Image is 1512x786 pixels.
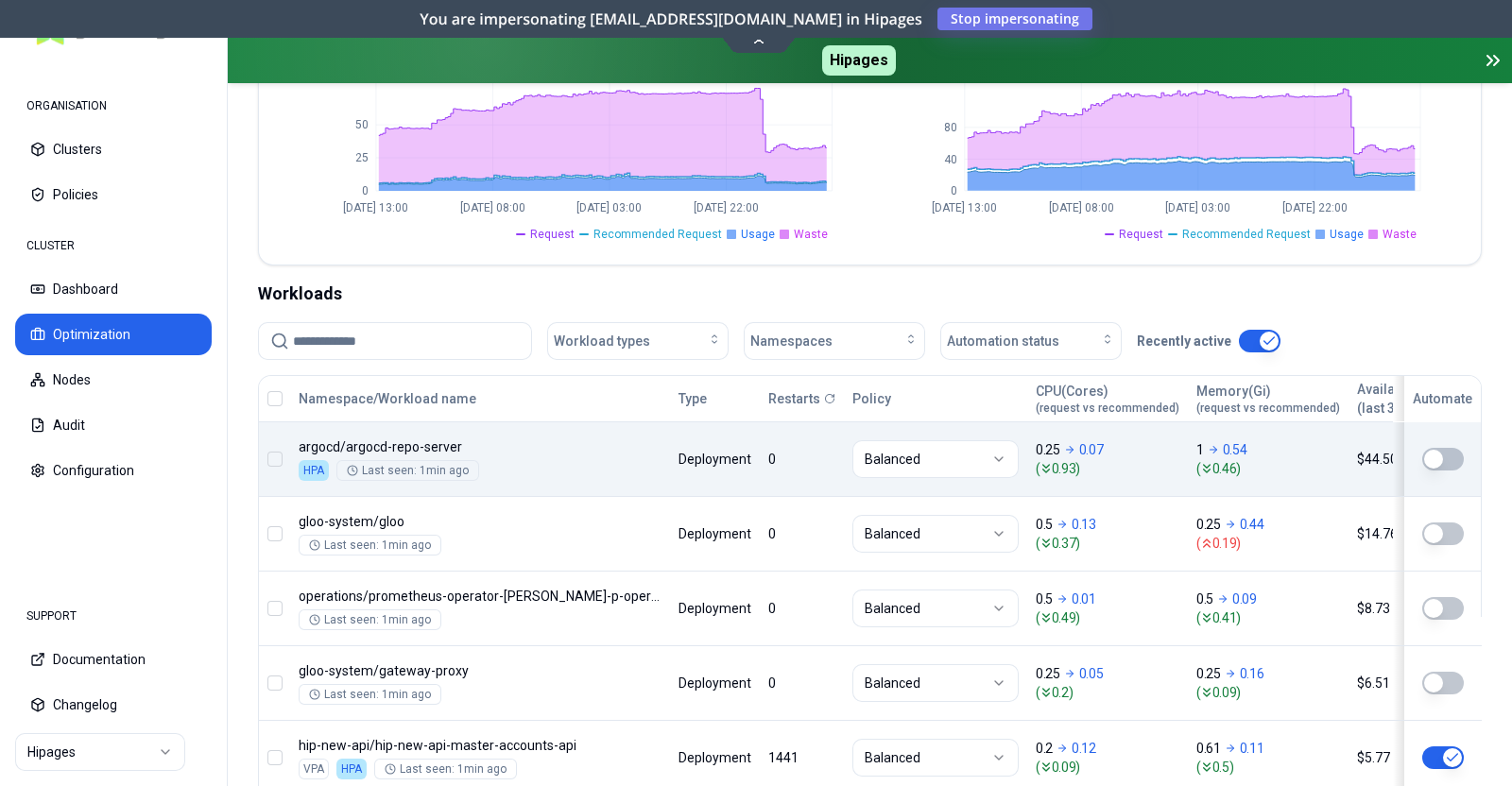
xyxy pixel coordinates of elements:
button: Namespace/Workload name [299,380,476,418]
p: 0.01 [1072,589,1096,608]
div: Automate [1413,389,1472,408]
span: ( 0.5 ) [1196,758,1340,777]
span: ( 0.09 ) [1196,683,1340,702]
button: Nodes [15,359,212,401]
span: Namespaces [750,332,833,350]
p: 0.13 [1072,515,1096,534]
p: 0.25 [1196,664,1221,683]
span: ( 0.93 ) [1036,459,1179,478]
p: prometheus-operator-kube-p-operator [299,587,661,606]
p: argocd-repo-server [299,437,661,456]
span: Recommended Request [1182,227,1311,242]
div: 0 [768,524,835,543]
div: Workloads [258,281,1482,307]
div: ORGANISATION [15,87,212,125]
p: Restarts [768,389,820,408]
div: VPA [299,759,329,779]
p: 0.11 [1240,739,1264,758]
tspan: 0 [950,184,956,197]
tspan: [DATE] 22:00 [694,201,759,214]
tspan: [DATE] 03:00 [1165,201,1230,214]
button: Dashboard [15,268,212,310]
p: 0.5 [1036,589,1053,608]
tspan: [DATE] 08:00 [460,201,525,214]
tspan: [DATE] 08:00 [1048,201,1113,214]
span: (request vs recommended) [1196,401,1340,416]
p: 0.2 [1036,739,1053,758]
div: 1441 [768,748,835,767]
span: (request vs recommended) [1036,401,1179,416]
p: 0.09 [1232,589,1257,608]
span: Usage [741,227,775,242]
div: Deployment [679,674,751,692]
span: ( 0.46 ) [1196,459,1340,478]
div: Last seen: 1min ago [309,612,431,627]
div: $14.76 [1357,524,1503,543]
div: 0 [768,599,835,618]
span: Automation status [947,332,1059,350]
span: Request [530,227,575,242]
div: Deployment [679,599,751,618]
button: Changelog [15,684,212,726]
tspan: 25 [355,151,369,164]
button: Automation status [940,322,1122,360]
div: SUPPORT [15,597,212,635]
div: $5.77 [1357,748,1503,767]
span: Recommended Request [593,227,722,242]
button: Configuration [15,450,212,491]
span: Waste [794,227,828,242]
span: Hipages [822,45,896,76]
div: $8.73 [1357,599,1503,618]
p: gloo [299,512,661,531]
tspan: [DATE] 22:00 [1281,201,1347,214]
tspan: 40 [943,153,956,166]
div: HPA is enabled on both CPU and Memory, this workload cannot be optimised. [336,759,367,779]
div: CPU(Cores) [1036,382,1179,416]
p: 0.25 [1036,664,1060,683]
div: HPA is enabled on both CPU and Memory, this workload cannot be optimised. [299,460,329,481]
span: ( 0.09 ) [1036,758,1179,777]
p: 0.25 [1036,440,1060,459]
p: 0.44 [1240,515,1264,534]
tspan: 50 [355,118,369,131]
div: Last seen: 1min ago [385,761,507,777]
div: Last seen: 1min ago [309,687,431,702]
button: Workload types [547,322,729,360]
div: Deployment [679,524,751,543]
p: 0.16 [1240,664,1264,683]
button: This workload cannot be automated, because HPA is applied or managed by Gitops. [1422,746,1464,769]
div: Deployment [679,450,751,469]
p: 0.12 [1072,739,1096,758]
p: 0.5 [1036,515,1053,534]
p: 0.54 [1223,440,1247,459]
button: Policies [15,174,212,215]
span: ( 0.37 ) [1036,534,1179,553]
p: 0.05 [1079,664,1104,683]
p: Recently active [1137,332,1231,350]
button: Clusters [15,128,212,170]
div: 0 [768,674,835,692]
div: $6.51 [1357,674,1503,692]
span: ( 0.41 ) [1196,608,1340,627]
p: 0.25 [1196,515,1221,534]
p: 0.07 [1079,440,1104,459]
span: Request [1119,227,1163,242]
div: Deployment [679,748,751,767]
button: Available savings(last 30 days) [1357,380,1488,418]
div: 0 [768,450,835,469]
button: Optimization [15,314,212,355]
button: CPU(Cores)(request vs recommended) [1036,380,1179,418]
button: Type [679,380,707,418]
div: Last seen: 1min ago [309,538,431,553]
div: $44.50 [1357,450,1503,469]
p: gateway-proxy [299,661,661,680]
span: Workload types [554,332,650,350]
tspan: 80 [943,121,956,134]
button: Namespaces [744,322,925,360]
span: ( 0.19 ) [1196,534,1340,553]
p: 0.5 [1196,589,1213,608]
div: Memory(Gi) [1196,382,1340,416]
tspan: [DATE] 13:00 [932,201,997,214]
tspan: [DATE] 13:00 [343,201,408,214]
tspan: 0 [362,184,369,197]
